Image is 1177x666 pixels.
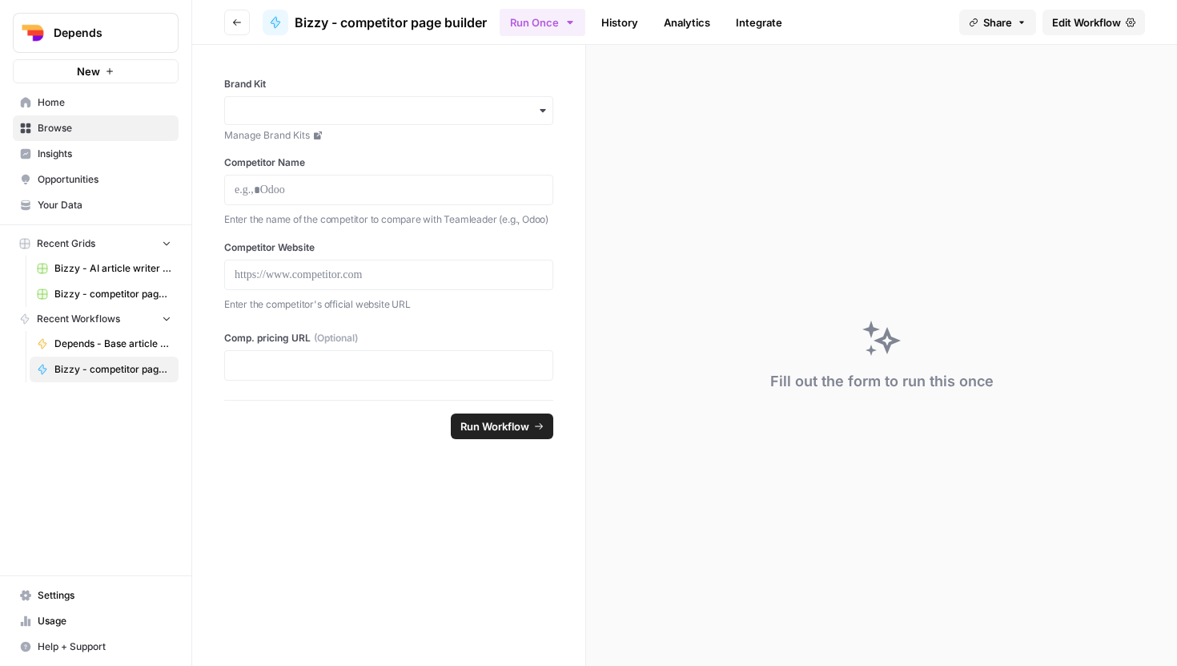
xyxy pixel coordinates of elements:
span: Help + Support [38,640,171,654]
label: Competitor Name [224,155,553,170]
span: Recent Workflows [37,312,120,326]
span: Home [38,95,171,110]
button: Recent Grids [13,232,179,256]
a: Insights [13,141,179,167]
label: Competitor Website [224,240,553,255]
label: Comp. pricing URL [224,331,553,345]
a: Home [13,90,179,115]
label: Brand Kit [224,77,553,91]
a: Bizzy - competitor page builder [30,357,179,382]
div: Fill out the form to run this once [770,370,994,393]
span: Your Data [38,198,171,212]
button: Run Once [500,9,585,36]
button: Workspace: Depends [13,13,179,53]
p: Enter the competitor's official website URL [224,297,553,313]
span: Browse [38,121,171,135]
a: Integrate [726,10,792,35]
span: New [77,63,100,79]
span: Edit Workflow [1052,14,1121,30]
button: Recent Workflows [13,307,179,331]
span: Bizzy - competitor page builder Grid [54,287,171,301]
a: History [592,10,648,35]
span: Bizzy - competitor page builder [295,13,487,32]
button: Run Workflow [451,414,553,439]
span: Bizzy - competitor page builder [54,362,171,377]
span: (Optional) [314,331,358,345]
span: Insights [38,147,171,161]
a: Manage Brand Kits [224,128,553,143]
span: Bizzy - AI article writer (from scratch) [54,261,171,276]
img: Depends Logo [18,18,47,47]
a: Your Data [13,192,179,218]
a: Bizzy - AI article writer (from scratch) [30,256,179,281]
a: Usage [13,608,179,634]
span: Usage [38,614,171,628]
span: Recent Grids [37,236,95,251]
span: Opportunities [38,172,171,187]
span: Depends [54,25,151,41]
a: Depends - Base article writer [30,331,179,357]
button: New [13,59,179,83]
span: Settings [38,588,171,603]
span: Share [983,14,1012,30]
button: Share [959,10,1036,35]
a: Edit Workflow [1042,10,1145,35]
a: Analytics [654,10,720,35]
p: Enter the name of the competitor to compare with Teamleader (e.g., Odoo) [224,212,553,228]
a: Settings [13,583,179,608]
span: Run Workflow [460,418,529,434]
span: Depends - Base article writer [54,337,171,351]
button: Help + Support [13,634,179,660]
a: Bizzy - competitor page builder Grid [30,281,179,307]
a: Bizzy - competitor page builder [263,10,487,35]
a: Browse [13,115,179,141]
a: Opportunities [13,167,179,192]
